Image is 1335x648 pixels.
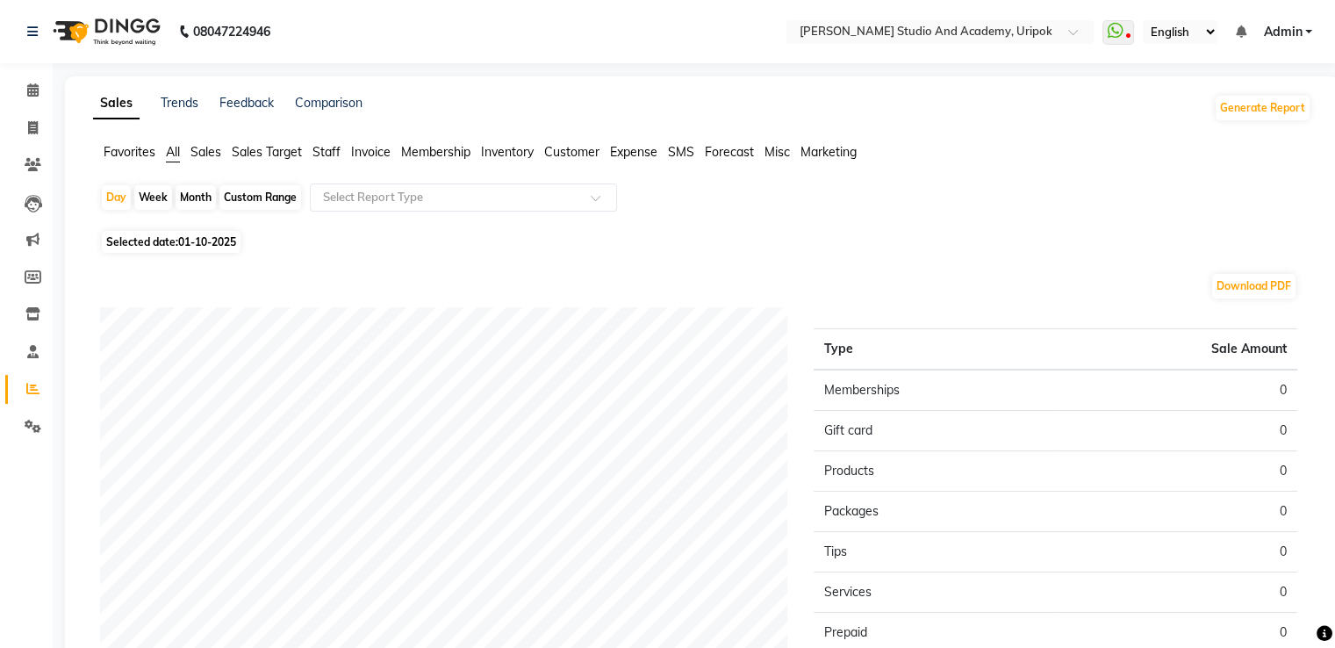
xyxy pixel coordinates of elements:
span: Membership [401,144,470,160]
span: Expense [610,144,657,160]
b: 08047224946 [193,7,270,56]
a: Comparison [295,95,362,111]
span: Sales Target [232,144,302,160]
span: Misc [764,144,790,160]
td: Packages [814,492,1055,532]
a: Feedback [219,95,274,111]
td: Gift card [814,411,1055,451]
div: Custom Range [219,185,301,210]
span: Favorites [104,144,155,160]
td: 0 [1056,572,1297,613]
td: 0 [1056,370,1297,411]
td: Memberships [814,370,1055,411]
div: Week [134,185,172,210]
td: Services [814,572,1055,613]
td: 0 [1056,492,1297,532]
span: Inventory [481,144,534,160]
span: Admin [1263,23,1302,41]
img: logo [45,7,165,56]
td: 0 [1056,411,1297,451]
span: SMS [668,144,694,160]
div: Day [102,185,131,210]
a: Trends [161,95,198,111]
span: Invoice [351,144,391,160]
button: Download PDF [1212,274,1296,299]
td: Tips [814,532,1055,572]
span: Customer [544,144,599,160]
span: Forecast [705,144,754,160]
span: Selected date: [102,231,240,253]
th: Type [814,329,1055,371]
span: 01-10-2025 [178,235,236,248]
td: Products [814,451,1055,492]
span: All [166,144,180,160]
button: Generate Report [1216,96,1310,120]
span: Staff [312,144,341,160]
div: Month [176,185,216,210]
td: 0 [1056,451,1297,492]
a: Sales [93,88,140,119]
td: 0 [1056,532,1297,572]
span: Sales [190,144,221,160]
span: Marketing [800,144,857,160]
th: Sale Amount [1056,329,1297,371]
